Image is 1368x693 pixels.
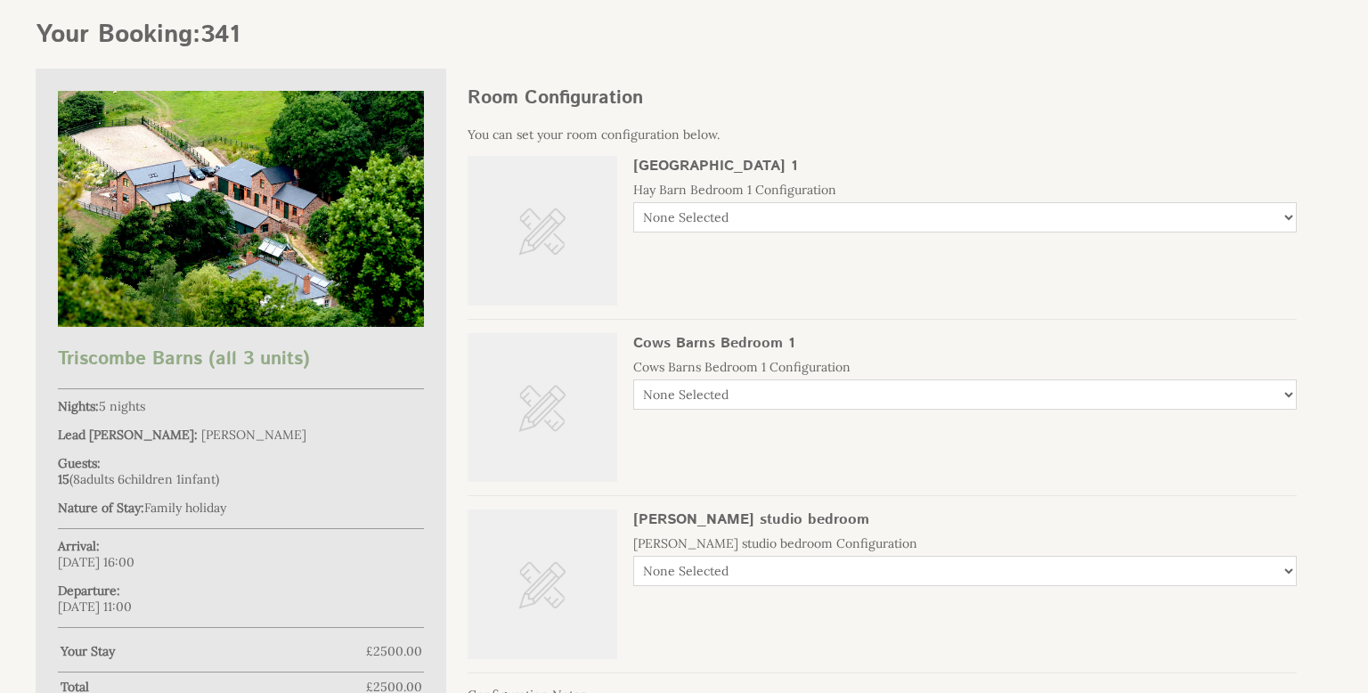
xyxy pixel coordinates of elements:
[58,398,99,414] strong: Nights:
[468,126,1297,143] p: You can set your room configuration below.
[58,538,424,570] p: [DATE] 16:00
[58,346,424,372] h2: Triscombe Barns (all 3 units)
[633,182,1297,198] label: Hay Barn Bedroom 1 Configuration
[58,583,120,599] strong: Departure:
[58,455,101,471] strong: Guests:
[373,643,422,659] span: 2500.00
[201,427,306,443] span: [PERSON_NAME]
[73,471,80,487] span: 8
[36,17,1311,53] h1: 341
[633,535,1297,551] label: [PERSON_NAME] studio bedroom Configuration
[468,510,617,659] img: Missing Room Image
[633,510,1297,530] h3: [PERSON_NAME] studio bedroom
[366,643,422,659] span: £
[58,500,424,516] p: Family holiday
[114,471,173,487] span: child
[633,156,1297,176] h3: [GEOGRAPHIC_DATA] 1
[58,583,424,615] p: [DATE] 11:00
[73,471,114,487] span: adult
[109,471,114,487] span: s
[58,91,424,326] img: An image of 'Triscombe Barns (all 3 units)'
[633,359,1297,375] label: Cows Barns Bedroom 1 Configuration
[468,156,617,306] img: Missing Room Image
[58,500,144,516] strong: Nature of Stay:
[468,333,617,483] img: Missing Room Image
[58,427,198,443] strong: Lead [PERSON_NAME]:
[58,471,219,487] span: ( )
[468,85,1297,111] h2: Room Configuration
[173,471,216,487] span: infant
[58,314,424,372] a: Triscombe Barns (all 3 units)
[36,17,200,53] a: Your Booking:
[176,471,181,487] span: 1
[58,471,69,487] strong: 15
[58,398,424,414] p: 5 nights
[58,538,100,554] strong: Arrival:
[633,333,1297,354] h3: Cows Barns Bedroom 1
[118,471,125,487] span: 6
[61,643,366,659] strong: Your Stay
[152,471,173,487] span: ren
